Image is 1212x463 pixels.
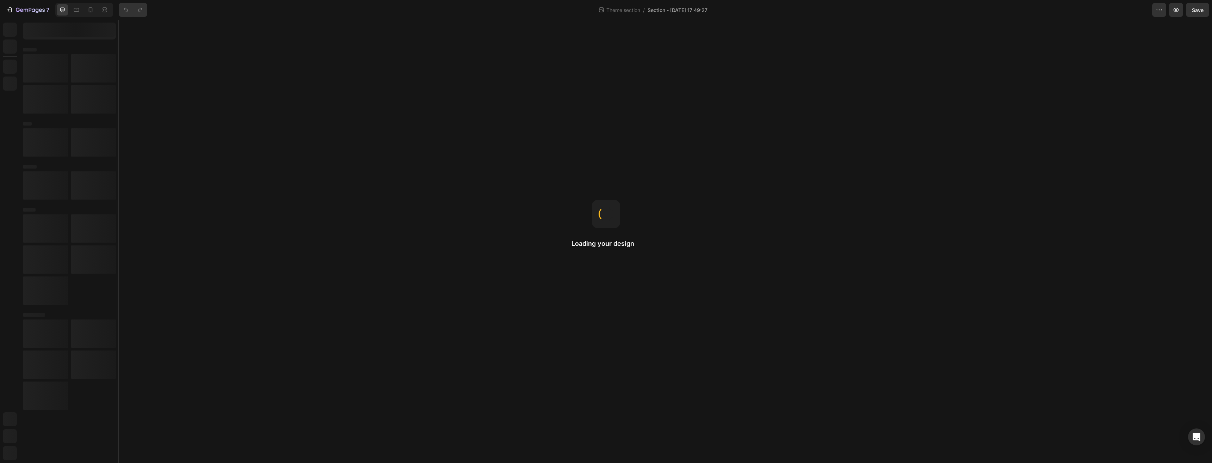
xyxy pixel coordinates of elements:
span: Theme section [605,6,642,14]
p: 7 [46,6,49,14]
button: Save [1186,3,1209,17]
h2: Loading your design [571,239,641,248]
button: 7 [3,3,52,17]
span: / [643,6,645,14]
div: Undo/Redo [119,3,147,17]
span: Save [1192,7,1204,13]
span: Section - [DATE] 17:49:27 [648,6,707,14]
div: Open Intercom Messenger [1188,428,1205,445]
